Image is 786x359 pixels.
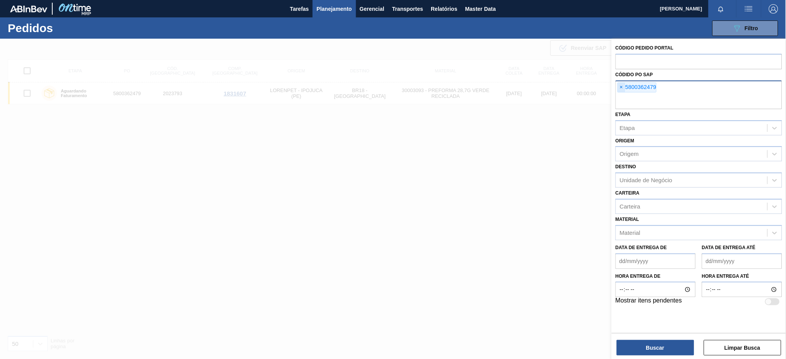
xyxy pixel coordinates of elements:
[616,190,640,196] label: Carteira
[616,297,682,306] label: Mostrar itens pendentes
[620,203,640,210] div: Carteira
[769,4,778,14] img: Logout
[620,229,640,236] div: Material
[620,151,639,157] div: Origem
[616,72,653,77] label: Códido PO SAP
[616,217,639,222] label: Material
[702,271,782,282] label: Hora entrega até
[617,82,657,92] div: 5800362479
[616,45,674,51] label: Código Pedido Portal
[709,3,733,14] button: Notificações
[8,24,124,32] h1: Pedidos
[290,4,309,14] span: Tarefas
[616,138,635,144] label: Origem
[616,253,696,269] input: dd/mm/yyyy
[431,4,457,14] span: Relatórios
[616,164,636,169] label: Destino
[465,4,496,14] span: Master Data
[616,271,696,282] label: Hora entrega de
[712,21,778,36] button: Filtro
[702,245,756,250] label: Data de Entrega até
[702,253,782,269] input: dd/mm/yyyy
[620,125,635,131] div: Etapa
[360,4,385,14] span: Gerencial
[744,4,753,14] img: userActions
[620,177,672,184] div: Unidade de Negócio
[316,4,352,14] span: Planejamento
[618,83,625,92] span: ×
[10,5,47,12] img: TNhmsLtSVTkK8tSr43FrP2fwEKptu5GPRR3wAAAABJRU5ErkJggg==
[616,245,667,250] label: Data de Entrega de
[392,4,423,14] span: Transportes
[616,112,631,117] label: Etapa
[745,25,758,31] span: Filtro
